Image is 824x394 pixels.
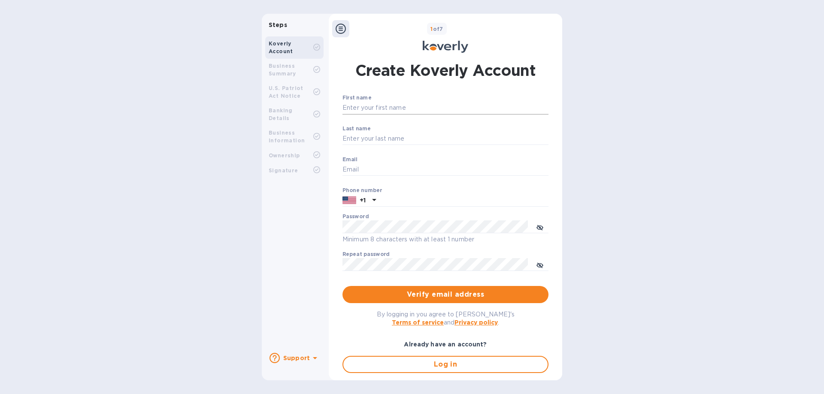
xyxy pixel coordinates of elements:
[355,60,536,81] h1: Create Koverly Account
[342,252,390,257] label: Repeat password
[342,195,356,205] img: US
[269,129,305,144] b: Business Information
[377,311,515,326] span: By logging in you agree to [PERSON_NAME]'s and .
[342,157,357,162] label: Email
[342,132,548,145] input: Enter your last name
[269,40,293,54] b: Koverly Account
[531,218,548,235] button: toggle password visibility
[269,152,300,159] b: Ownership
[342,214,369,220] label: Password
[349,289,542,300] span: Verify email address
[342,102,548,114] input: Enter your first name
[430,26,433,32] span: 1
[454,319,498,326] a: Privacy policy
[342,235,548,244] p: Minimum 8 characters with at least 1 number
[531,256,548,273] button: toggle password visibility
[404,341,487,348] b: Already have an account?
[342,356,548,373] button: Log in
[269,167,298,174] b: Signature
[269,21,287,28] b: Steps
[342,126,371,131] label: Last name
[342,286,548,303] button: Verify email address
[269,63,296,77] b: Business Summary
[269,107,293,121] b: Banking Details
[342,188,382,193] label: Phone number
[269,85,303,99] b: U.S. Patriot Act Notice
[342,163,548,176] input: Email
[283,355,310,361] b: Support
[430,26,443,32] b: of 7
[360,196,366,205] p: +1
[392,319,444,326] a: Terms of service
[342,96,371,101] label: First name
[350,359,541,370] span: Log in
